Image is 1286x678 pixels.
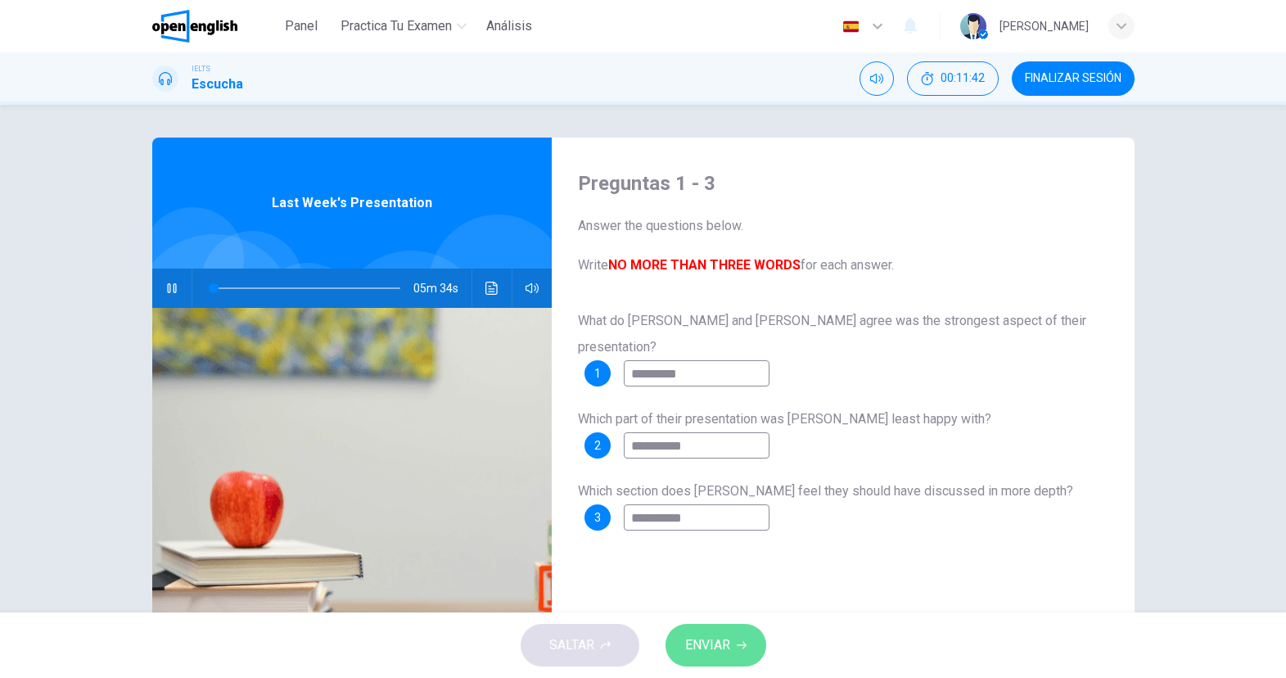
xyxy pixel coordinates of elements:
[860,61,894,96] div: Silenciar
[578,170,1108,197] h4: Preguntas 1 - 3
[152,10,276,43] a: OpenEnglish logo
[594,368,601,379] span: 1
[192,75,243,94] h1: Escucha
[578,483,1073,499] span: Which section does [PERSON_NAME] feel they should have discussed in more depth?
[594,512,601,523] span: 3
[578,216,1108,275] span: Answer the questions below. Write for each answer.
[334,11,473,41] button: Practica tu examen
[941,72,985,85] span: 00:11:42
[1012,61,1135,96] button: FINALIZAR SESIÓN
[1025,72,1121,85] span: FINALIZAR SESIÓN
[285,16,318,36] span: Panel
[999,16,1089,36] div: [PERSON_NAME]
[413,269,472,308] span: 05m 34s
[578,411,991,427] span: Which part of their presentation was [PERSON_NAME] least happy with?
[479,269,505,308] button: Haz clic para ver la transcripción del audio
[841,20,861,33] img: es
[578,313,1086,355] span: What do [PERSON_NAME] and [PERSON_NAME] agree was the strongest aspect of their presentation?
[192,63,210,75] span: IELTS
[960,13,986,39] img: Profile picture
[685,634,730,657] span: ENVIAR
[907,61,999,96] div: Ocultar
[486,16,532,36] span: Análisis
[152,10,238,43] img: OpenEnglish logo
[666,624,766,667] button: ENVIAR
[272,193,432,213] span: Last Week's Presentation
[480,11,539,41] button: Análisis
[341,16,452,36] span: Practica tu examen
[275,11,327,41] button: Panel
[594,440,601,451] span: 2
[608,257,801,273] b: NO MORE THAN THREE WORDS
[907,61,999,96] button: 00:11:42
